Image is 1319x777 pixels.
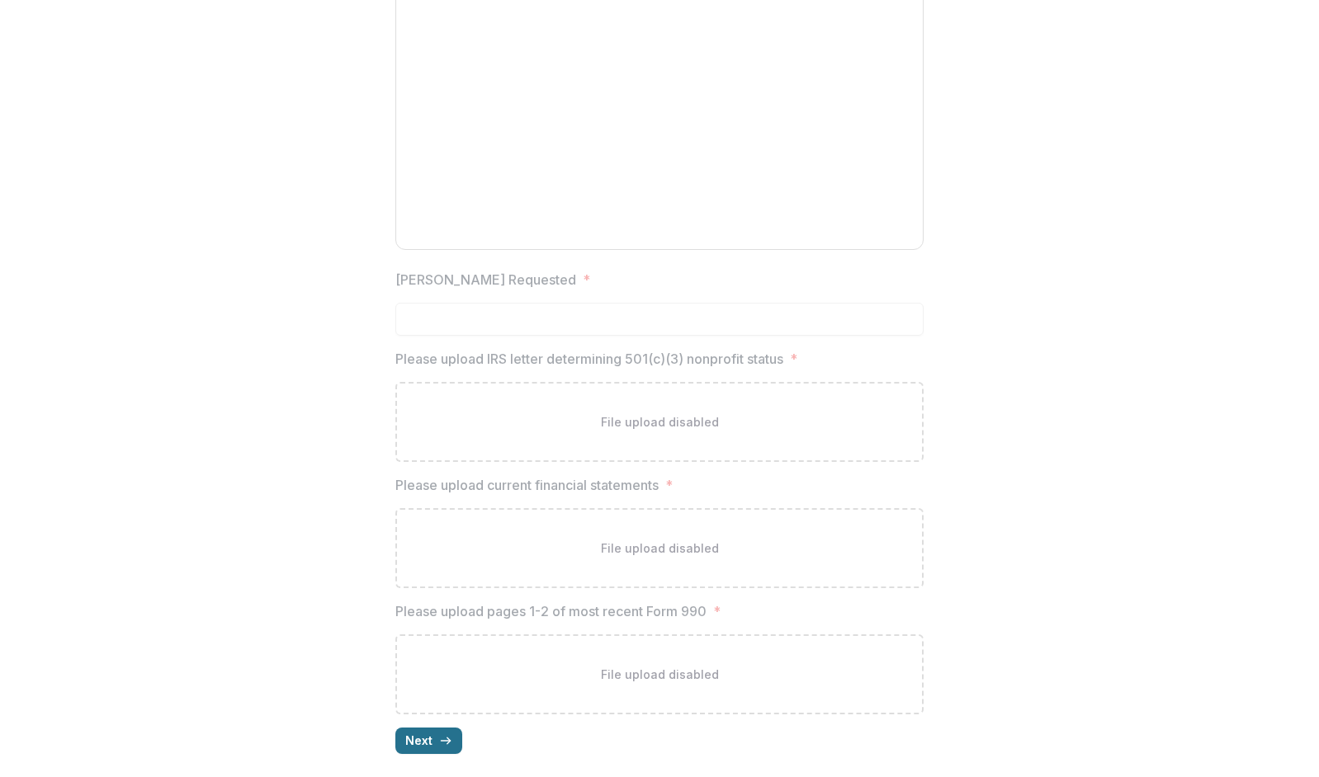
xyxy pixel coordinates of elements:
p: Please upload current financial statements [395,475,659,495]
p: File upload disabled [601,413,719,431]
p: [PERSON_NAME] Requested [395,270,576,290]
p: File upload disabled [601,539,719,557]
button: Next [395,728,462,754]
p: File upload disabled [601,666,719,683]
p: Please upload pages 1-2 of most recent Form 990 [395,601,707,621]
p: Please upload IRS letter determining 501(c)(3) nonprofit status [395,349,783,369]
